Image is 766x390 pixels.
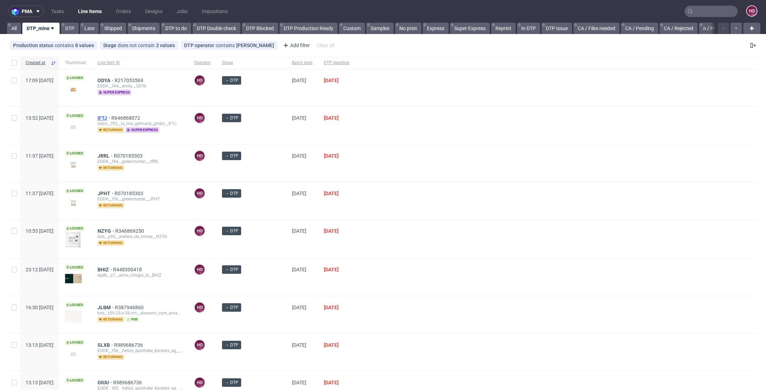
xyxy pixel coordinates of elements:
[65,75,85,81] span: Locked
[156,43,175,48] div: 2 values
[184,43,216,48] span: DTP operator
[236,43,274,48] div: [PERSON_NAME]
[225,115,238,121] span: → DTP
[395,23,421,34] a: No print
[225,266,238,273] span: → DTP
[450,23,490,34] a: Super Express
[98,153,114,159] span: JRRL
[115,228,145,234] a: R346869250
[98,191,115,196] a: JPHT
[225,342,238,348] span: → DTP
[113,380,143,385] span: R989686736
[172,6,192,17] a: Jobs
[26,115,54,121] span: 13:52 [DATE]
[242,23,278,34] a: DTP Blocked
[324,153,339,159] span: [DATE]
[195,188,205,198] figcaption: HD
[98,78,115,83] a: ODYA
[98,310,183,316] div: bds__t59-25-x-38-cm__slowami_com_amanda_pniewska__JLBM
[100,23,126,34] a: Shipped
[7,23,21,34] a: All
[98,90,131,95] span: super express
[161,23,191,34] a: DTP to do
[324,380,339,385] span: [DATE]
[280,40,311,51] div: Add filter
[115,191,145,196] a: R070185303
[26,267,54,272] span: 23:12 [DATE]
[98,317,124,322] span: returning
[47,6,68,17] a: Tasks
[194,60,211,66] span: Operator
[98,380,113,385] a: OIUU
[13,43,55,48] span: Production status
[292,60,312,66] span: Batch date
[22,23,60,34] a: DTP_mine
[111,115,141,121] a: R646868072
[26,305,54,310] span: 16:30 [DATE]
[292,191,306,196] span: [DATE]
[98,305,115,310] a: JLBM
[292,78,306,83] span: [DATE]
[491,23,516,34] a: Reprint
[65,113,85,119] span: Locked
[26,78,54,83] span: 17:09 [DATE]
[98,83,183,89] div: EGDK__f44__emily__ODYA
[621,23,658,34] a: CA / Pending
[115,305,145,310] a: R387946860
[324,191,339,196] span: [DATE]
[114,342,144,348] a: R989686736
[26,380,54,385] span: 13:13 [DATE]
[98,121,183,126] div: ostro__f93__la_rive_germany_gmbh__IFTJ
[225,379,238,386] span: → DTP
[517,23,540,34] a: In DTP
[75,43,94,48] div: 8 values
[65,310,82,322] img: version_two_editor_design.png
[118,43,156,48] span: does not contain
[324,78,339,83] span: [DATE]
[195,226,205,236] figcaption: HD
[98,342,114,348] a: SLXB
[98,240,124,246] span: returning
[225,77,238,84] span: → DTP
[98,203,124,208] span: returning
[26,153,54,159] span: 11:37 [DATE]
[195,378,205,388] figcaption: HD
[98,354,124,360] span: returning
[660,23,698,34] a: CA / Rejected
[141,6,167,17] a: Designs
[195,75,205,85] figcaption: HD
[98,228,115,234] a: NZYG
[65,265,85,270] span: Locked
[324,115,339,121] span: [DATE]
[225,153,238,159] span: → DTP
[98,348,183,354] div: EGDK__f56__helios_apotheke_klosters_ag__SLXB
[65,198,82,207] img: version_two_editor_design
[292,267,306,272] span: [DATE]
[128,23,160,34] a: Shipments
[22,9,32,14] span: pma
[225,190,238,197] span: → DTP
[225,304,238,311] span: → DTP
[98,267,113,272] a: BHIZ
[292,228,306,234] span: [DATE]
[65,122,82,132] img: version_two_editor_design
[98,234,183,239] div: bds__y90__ateliers_de_nimes__NZYG
[292,380,306,385] span: [DATE]
[65,349,82,359] img: version_two_editor_design
[339,23,365,34] a: Custom
[26,60,48,66] span: Created at
[222,60,281,66] span: Stage
[98,196,183,202] div: EGDK__f56__greenmatter__JPHT
[366,23,394,34] a: Samples
[198,6,232,17] a: Impositions
[113,267,143,272] span: R448300418
[74,6,106,17] a: Line Items
[193,23,240,34] a: DTP Double check
[98,115,111,121] a: IFTJ
[9,6,44,17] button: pma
